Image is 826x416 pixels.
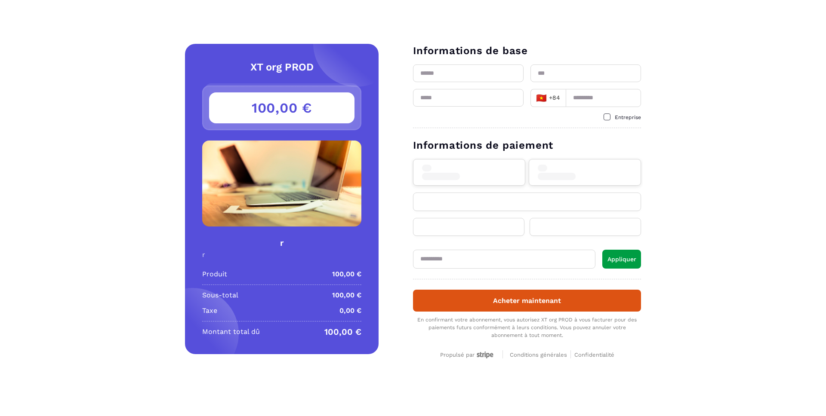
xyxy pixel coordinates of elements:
[413,44,641,58] h3: Informations de base
[413,290,641,312] button: Acheter maintenant
[530,89,566,107] div: Search for option
[202,269,227,279] p: Produit
[209,92,354,123] h3: 100,00 €
[510,350,571,358] a: Conditions générales
[440,350,496,358] a: Propulsé par
[440,352,496,359] div: Propulsé par
[332,290,361,300] p: 100,00 €
[574,352,614,358] span: Confidentialité
[615,114,641,120] span: Entreprise
[202,237,361,249] h4: r
[413,316,641,339] div: En confirmant votre abonnement, vous autorisez XT org PROD à vous facturer pour des paiements fut...
[339,306,361,316] p: 0,00 €
[324,327,361,337] p: 100,00 €
[536,92,561,104] span: +84
[510,352,567,358] span: Conditions générales
[602,250,641,269] button: Appliquer
[574,350,614,358] a: Confidentialité
[202,251,361,259] p: r
[202,141,361,226] img: Product Image
[562,92,563,104] input: Search for option
[536,92,547,104] span: 🇻🇳
[202,61,361,73] h2: XT org PROD
[332,269,361,279] p: 100,00 €
[413,138,641,152] h3: Informations de paiement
